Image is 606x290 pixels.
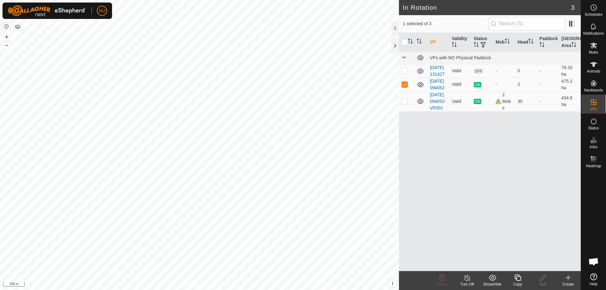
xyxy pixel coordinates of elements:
span: Status [588,126,599,130]
th: VP [427,33,449,52]
p-sorticon: Activate to sort [571,43,576,48]
div: - [496,81,512,88]
p-sorticon: Activate to sort [417,39,422,44]
span: 3 [571,3,574,12]
td: Valid [449,64,471,78]
th: Mob [493,33,515,52]
th: Status [471,33,493,52]
p-sorticon: Activate to sort [452,43,457,48]
span: 1 selected of 3 [403,21,489,27]
td: 434.6 ha [559,91,581,111]
span: i [392,281,393,286]
div: Open chat [584,252,603,271]
p-sorticon: Activate to sort [528,39,533,44]
th: [GEOGRAPHIC_DATA] Area [559,33,581,52]
a: Privacy Policy [175,282,198,287]
div: VPs with NO Physical Paddock [430,55,578,60]
a: [DATE] 094052 [430,79,445,90]
td: - [537,91,559,111]
span: Heatmap [586,164,601,168]
input: Search (S) [489,17,565,30]
td: 78.33 ha [559,64,581,78]
span: OFF [474,68,483,74]
p-sorticon: Activate to sort [474,43,479,48]
td: 30 [515,91,537,111]
a: Help [581,271,606,288]
th: Head [515,33,537,52]
td: - [537,78,559,91]
span: Notifications [583,32,604,35]
a: Contact Us [206,282,224,287]
p-sorticon: Activate to sort [505,39,510,44]
span: VPs [590,107,597,111]
span: Schedules [585,13,602,16]
span: Help [590,282,597,286]
td: 0 [515,64,537,78]
button: Map Layers [14,23,21,31]
th: Validity [449,33,471,52]
span: Mobs [589,50,598,54]
td: 475.2 ha [559,78,581,91]
div: 2 Mobs [496,92,512,111]
span: ON [474,82,481,87]
p-sorticon: Activate to sort [408,39,413,44]
div: Edit [530,281,555,287]
span: Animals [587,69,600,73]
span: Delete [437,282,448,287]
button: + [3,33,10,41]
a: [DATE] 094052-VP001 [430,92,446,110]
span: Infra [590,145,597,149]
button: Reset Map [3,23,10,30]
div: Create [555,281,581,287]
button: – [3,41,10,49]
td: Valid [449,91,471,111]
a: [DATE] 131427 [430,65,445,77]
div: - [496,68,512,74]
td: 2 [515,78,537,91]
div: Copy [505,281,530,287]
td: - [537,64,559,78]
div: Show/Hide [480,281,505,287]
span: Neckbands [584,88,603,92]
div: Turn Off [454,281,480,287]
button: i [389,280,396,287]
span: ON [474,99,481,104]
td: Valid [449,78,471,91]
h2: In Rotation [403,4,571,11]
span: MJ [99,8,105,14]
th: Paddock [537,33,559,52]
p-sorticon: Activate to sort [539,43,544,48]
img: Gallagher Logo [8,5,86,16]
